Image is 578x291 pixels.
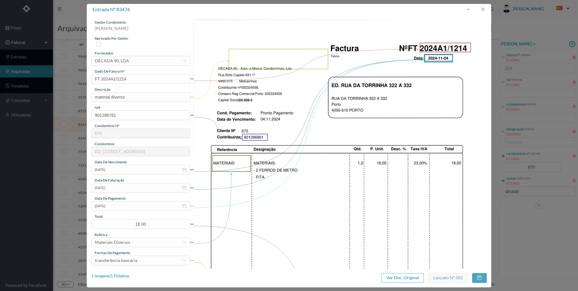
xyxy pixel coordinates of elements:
[183,240,187,244] i: icon: down
[428,273,468,283] button: Lançado nº 582
[95,214,102,219] span: total
[95,250,130,255] span: Formas de Pagamento
[95,51,114,55] span: fornecedor
[93,6,130,12] span: entrada nº 83476
[95,123,119,128] span: condomínio nº
[95,256,137,265] div: transferência bancária
[551,4,572,13] button: PT
[182,204,187,208] i: icon: calendar
[95,69,125,74] span: dado de fatura nº
[95,178,124,182] span: data de faturação
[382,273,424,283] button: Ver Doc. Original
[95,142,115,146] span: condomínio
[182,168,187,172] i: icon: calendar
[95,105,101,110] span: NIF
[95,238,130,247] div: Materiais Diversos
[95,36,128,41] span: aprovado por gestor
[95,160,127,164] span: data de vencimento
[91,273,129,279] div: 1 Imagens | 1 Ficheiros
[95,56,129,65] div: DÉCADA 90, LDA
[95,20,126,25] span: gestor condomínio
[95,87,111,92] span: descrição
[183,59,187,63] i: icon: down
[182,186,187,190] i: icon: calendar
[95,196,126,201] span: data de pagamento
[91,25,190,36] div: [PERSON_NAME]
[95,232,107,237] span: rubrica
[183,259,187,262] i: icon: down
